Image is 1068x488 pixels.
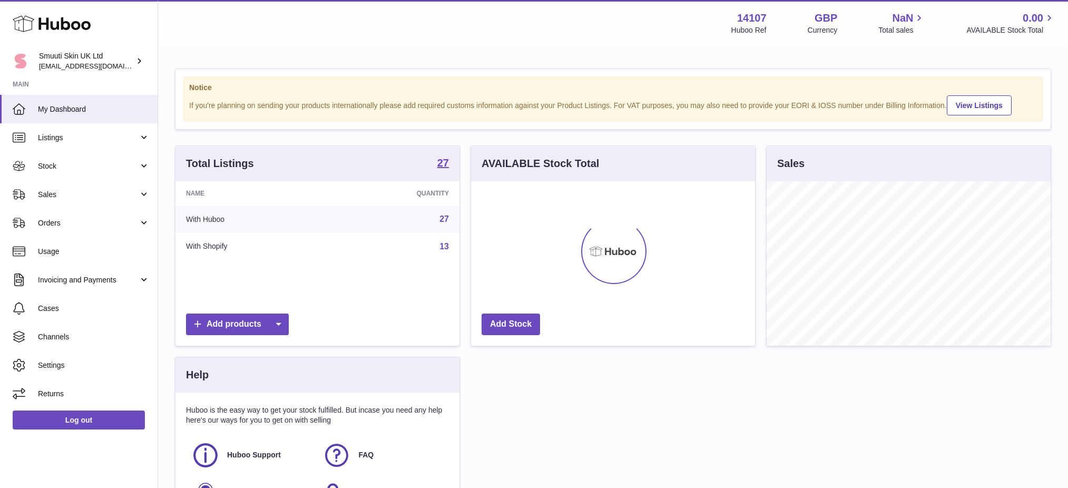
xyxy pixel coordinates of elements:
[38,218,139,228] span: Orders
[186,368,209,382] h3: Help
[186,157,254,171] h3: Total Listings
[191,441,312,470] a: Huboo Support
[38,190,139,200] span: Sales
[189,94,1037,115] div: If you're planning on sending your products internationally please add required customs informati...
[39,62,155,70] span: [EMAIL_ADDRESS][DOMAIN_NAME]
[322,441,443,470] a: FAQ
[175,206,329,233] td: With Huboo
[227,450,281,460] span: Huboo Support
[439,242,449,251] a: 13
[39,51,134,71] div: Smuuti Skin UK Ltd
[38,247,150,257] span: Usage
[38,133,139,143] span: Listings
[38,275,139,285] span: Invoicing and Payments
[482,314,540,335] a: Add Stock
[186,405,449,425] p: Huboo is the easy way to get your stock fulfilled. But incase you need any help here's our ways f...
[777,157,805,171] h3: Sales
[38,161,139,171] span: Stock
[815,11,837,25] strong: GBP
[439,214,449,223] a: 27
[175,233,329,260] td: With Shopify
[186,314,289,335] a: Add products
[1023,11,1043,25] span: 0.00
[482,157,599,171] h3: AVAILABLE Stock Total
[966,11,1055,35] a: 0.00 AVAILABLE Stock Total
[437,158,449,168] strong: 27
[947,95,1012,115] a: View Listings
[13,53,28,69] img: internalAdmin-14107@internal.huboo.com
[892,11,913,25] span: NaN
[731,25,767,35] div: Huboo Ref
[38,332,150,342] span: Channels
[189,83,1037,93] strong: Notice
[38,389,150,399] span: Returns
[38,360,150,370] span: Settings
[737,11,767,25] strong: 14107
[966,25,1055,35] span: AVAILABLE Stock Total
[808,25,838,35] div: Currency
[878,25,925,35] span: Total sales
[13,411,145,430] a: Log out
[175,181,329,206] th: Name
[878,11,925,35] a: NaN Total sales
[38,104,150,114] span: My Dashboard
[358,450,374,460] span: FAQ
[38,304,150,314] span: Cases
[437,158,449,170] a: 27
[329,181,459,206] th: Quantity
